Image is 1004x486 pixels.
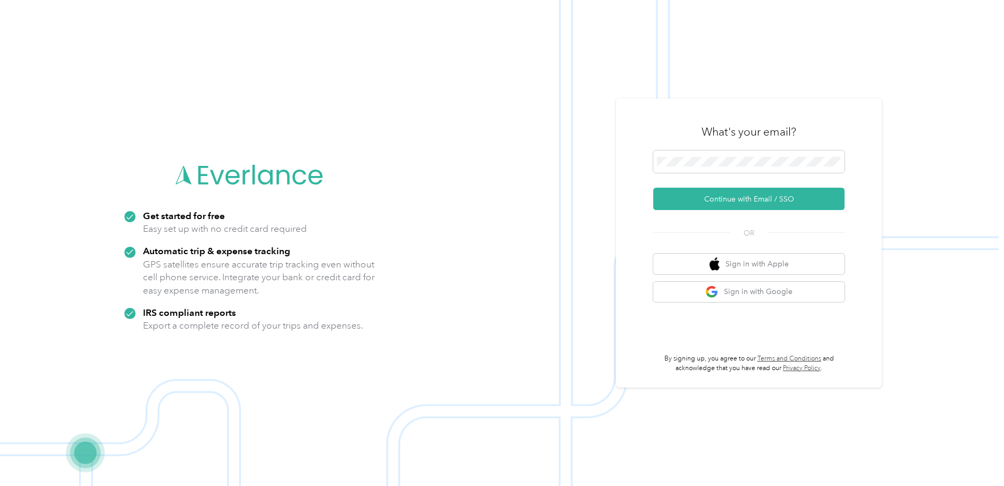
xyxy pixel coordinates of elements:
[710,257,720,271] img: apple logo
[143,245,290,256] strong: Automatic trip & expense tracking
[143,319,363,332] p: Export a complete record of your trips and expenses.
[783,364,821,372] a: Privacy Policy
[143,307,236,318] strong: IRS compliant reports
[944,426,1004,486] iframe: Everlance-gr Chat Button Frame
[143,210,225,221] strong: Get started for free
[705,286,719,299] img: google logo
[143,258,375,297] p: GPS satellites ensure accurate trip tracking even without cell phone service. Integrate your bank...
[653,254,845,274] button: apple logoSign in with Apple
[653,282,845,303] button: google logoSign in with Google
[653,354,845,373] p: By signing up, you agree to our and acknowledge that you have read our .
[757,355,821,363] a: Terms and Conditions
[702,124,796,139] h3: What's your email?
[730,228,767,239] span: OR
[653,188,845,210] button: Continue with Email / SSO
[143,222,307,236] p: Easy set up with no credit card required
